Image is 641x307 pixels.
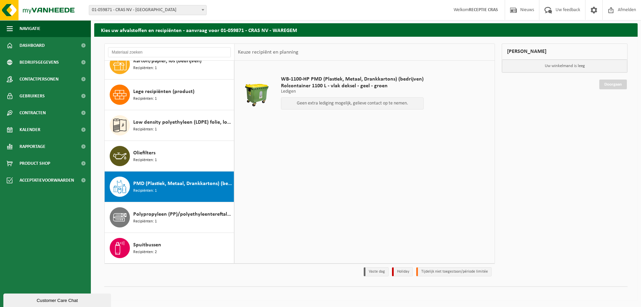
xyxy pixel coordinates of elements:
[105,202,234,233] button: Polypropyleen (PP)/polyethyleentereftalaat (PET) spanbanden Recipiënten: 1
[20,20,40,37] span: Navigatie
[105,233,234,263] button: Spuitbussen Recipiënten: 2
[133,241,161,249] span: Spuitbussen
[108,47,231,57] input: Materiaal zoeken
[133,88,194,96] span: Lege recipiënten (product)
[20,172,74,189] span: Acceptatievoorwaarden
[133,188,157,194] span: Recipiënten: 1
[20,138,45,155] span: Rapportage
[133,249,157,255] span: Recipiënten: 2
[133,157,157,163] span: Recipiënten: 1
[3,292,112,307] iframe: chat widget
[235,44,302,61] div: Keuze recipiënt en planning
[20,121,40,138] span: Kalender
[469,7,498,12] strong: RECEPTIE CRAS
[133,118,232,126] span: Low density polyethyleen (LDPE) folie, los, naturel
[392,267,413,276] li: Holiday
[281,89,424,94] p: Ledigen
[599,80,627,89] a: Doorgaan
[133,57,202,65] span: Karton/papier, los (bedrijven)
[105,80,234,110] button: Lege recipiënten (product) Recipiënten: 1
[133,126,157,133] span: Recipiënten: 1
[20,155,50,172] span: Product Shop
[20,104,46,121] span: Contracten
[133,149,155,157] span: Oliefilters
[133,218,157,225] span: Recipiënten: 1
[105,172,234,202] button: PMD (Plastiek, Metaal, Drankkartons) (bedrijven) Recipiënten: 1
[133,210,232,218] span: Polypropyleen (PP)/polyethyleentereftalaat (PET) spanbanden
[133,180,232,188] span: PMD (Plastiek, Metaal, Drankkartons) (bedrijven)
[133,65,157,71] span: Recipiënten: 1
[105,141,234,172] button: Oliefilters Recipiënten: 1
[364,267,389,276] li: Vaste dag
[94,23,638,36] h2: Kies uw afvalstoffen en recipiënten - aanvraag voor 01-059871 - CRAS NV - WAREGEM
[105,49,234,80] button: Karton/papier, los (bedrijven) Recipiënten: 1
[502,60,627,72] p: Uw winkelmand is leeg
[416,267,492,276] li: Tijdelijk niet toegestaan/période limitée
[20,71,59,88] span: Contactpersonen
[285,101,420,106] p: Geen extra lediging mogelijk, gelieve contact op te nemen.
[89,5,206,15] span: 01-059871 - CRAS NV - WAREGEM
[133,96,157,102] span: Recipiënten: 1
[105,110,234,141] button: Low density polyethyleen (LDPE) folie, los, naturel Recipiënten: 1
[20,54,59,71] span: Bedrijfsgegevens
[281,83,424,89] span: Rolcontainer 1100 L - vlak deksel - geel - groen
[502,43,628,60] div: [PERSON_NAME]
[89,5,207,15] span: 01-059871 - CRAS NV - WAREGEM
[281,76,424,83] span: WB-1100-HP PMD (Plastiek, Metaal, Drankkartons) (bedrijven)
[20,88,45,104] span: Gebruikers
[20,37,45,54] span: Dashboard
